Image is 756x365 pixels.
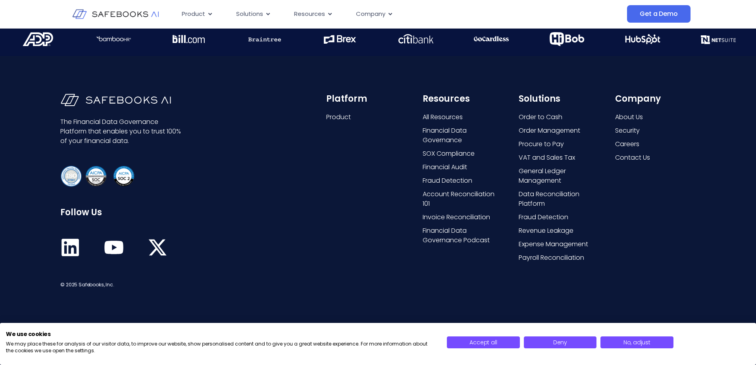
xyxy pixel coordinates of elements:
span: Order to Cash [519,112,562,122]
a: Revenue Leakage [519,226,599,236]
p: The Financial Data Governance Platform that enables you to trust 100% of your financial data. [60,117,183,146]
div: 9 / 21 [605,34,681,46]
a: Product [326,112,407,122]
span: Security [615,126,640,135]
span: Revenue Leakage [519,226,573,236]
span: Get a Demo [640,10,677,18]
a: Expense Management [519,239,599,249]
span: Resources [294,10,325,19]
div: 2 / 21 [76,32,152,48]
div: 8 / 21 [529,32,605,48]
span: Order Management [519,126,580,135]
img: Financial Data Governance 9 [171,32,206,46]
a: Order to Cash [519,112,599,122]
span: About Us [615,112,643,122]
a: Get a Demo [627,5,690,23]
a: Careers [615,139,696,149]
a: SOX Compliance [423,149,503,158]
a: Payroll Reconciliation [519,253,599,263]
span: Contact Us [615,153,650,162]
a: Financial Data Governance [423,126,503,145]
img: Financial Data Governance 12 [398,32,433,46]
h6: Company [615,94,696,104]
h6: Platform [326,94,407,104]
h6: Follow Us [60,207,183,218]
a: About Us [615,112,696,122]
button: Adjust cookie preferences [600,336,673,348]
h2: We use cookies [6,330,435,338]
div: 6 / 21 [378,32,454,48]
span: Payroll Reconciliation [519,253,584,263]
span: No, adjust [623,338,650,346]
span: Deny [553,338,567,346]
a: Fraud Detection [423,176,503,185]
a: All Resources [423,112,503,122]
span: Invoice Reconciliation [423,212,490,222]
img: Financial Data Governance 7 [20,32,55,46]
span: Solutions [236,10,263,19]
img: Financial Data Governance 8 [96,32,131,46]
h6: Solutions [519,94,599,104]
a: VAT and Sales Tax [519,153,599,162]
div: Menu Toggle [175,6,548,22]
a: Security [615,126,696,135]
img: Financial Data Governance 11 [323,32,358,46]
a: General Ledger Management [519,166,599,185]
span: © 2025 Safebooks, Inc. [60,281,114,288]
span: Fraud Detection [423,176,472,185]
div: 7 / 21 [454,32,529,48]
span: All Resources [423,112,463,122]
span: Product [182,10,205,19]
img: Financial Data Governance 16 [701,32,736,46]
a: Fraud Detection [519,212,599,222]
a: Financial Data Governance Podcast [423,226,503,245]
span: Fraud Detection [519,212,568,222]
span: Company [356,10,385,19]
div: 3 / 21 [151,32,227,48]
a: Order Management [519,126,599,135]
nav: Menu [175,6,548,22]
a: Invoice Reconciliation [423,212,503,222]
img: Financial Data Governance 15 [625,34,660,44]
img: Financial Data Governance 13 [474,32,509,46]
div: 4 / 21 [227,32,303,48]
a: Account Reconciliation 101 [423,189,503,209]
span: VAT and Sales Tax [519,153,575,162]
button: Accept all cookies [447,336,519,348]
button: Deny all cookies [524,336,596,348]
span: Expense Management [519,239,588,249]
img: Financial Data Governance 10 [247,32,282,46]
a: Financial Audit [423,162,503,172]
span: Financial Audit [423,162,467,172]
span: SOX Compliance [423,149,475,158]
a: Procure to Pay [519,139,599,149]
a: Data Reconciliation Platform [519,189,599,209]
div: 5 / 21 [302,32,378,48]
p: We may place these for analysis of our visitor data, to improve our website, show personalised co... [6,341,435,354]
span: Careers [615,139,639,149]
span: Accept all [469,338,497,346]
span: Product [326,112,351,122]
h6: Resources [423,94,503,104]
img: Financial Data Governance 14 [550,32,585,46]
a: Contact Us [615,153,696,162]
span: Procure to Pay [519,139,564,149]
